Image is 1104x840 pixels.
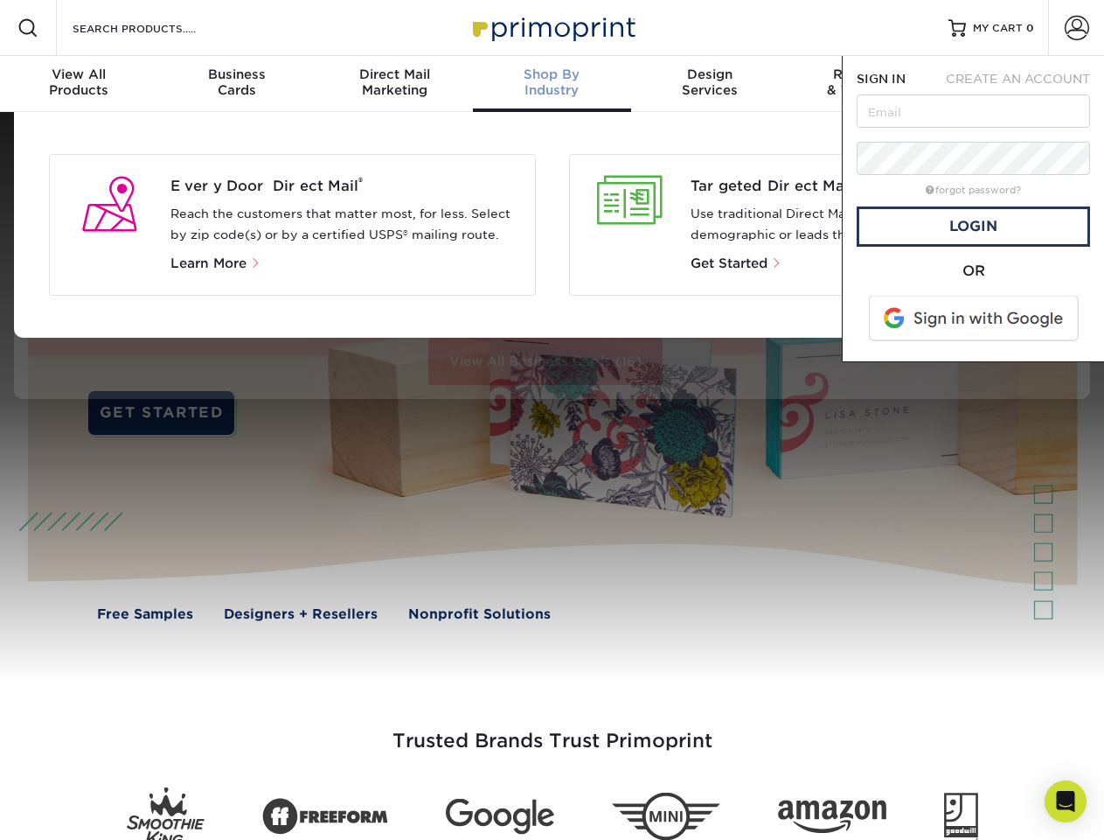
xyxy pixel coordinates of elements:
a: forgot password? [926,185,1021,196]
div: Industry [473,66,630,98]
span: CREATE AN ACCOUNT [946,72,1090,86]
img: Google [446,799,554,835]
a: BusinessCards [157,56,315,112]
a: Resources& Templates [788,56,946,112]
div: Marketing [316,66,473,98]
img: Amazon [778,801,886,834]
div: Cards [157,66,315,98]
div: Open Intercom Messenger [1045,780,1087,822]
div: & Templates [788,66,946,98]
h3: Trusted Brands Trust Primoprint [41,688,1064,773]
span: Shop By [473,66,630,82]
span: Business [157,66,315,82]
input: Email [857,94,1090,128]
span: MY CART [973,21,1023,36]
span: 0 [1026,22,1034,34]
a: Direct MailMarketing [316,56,473,112]
span: SIGN IN [857,72,906,86]
span: Direct Mail [316,66,473,82]
iframe: Google Customer Reviews [4,787,149,834]
a: Shop ByIndustry [473,56,630,112]
input: SEARCH PRODUCTS..... [71,17,241,38]
a: Login [857,206,1090,247]
span: Design [631,66,788,82]
span: Resources [788,66,946,82]
div: OR [857,261,1090,282]
a: DesignServices [631,56,788,112]
img: Primoprint [465,9,640,46]
img: Goodwill [944,793,978,840]
div: Services [631,66,788,98]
